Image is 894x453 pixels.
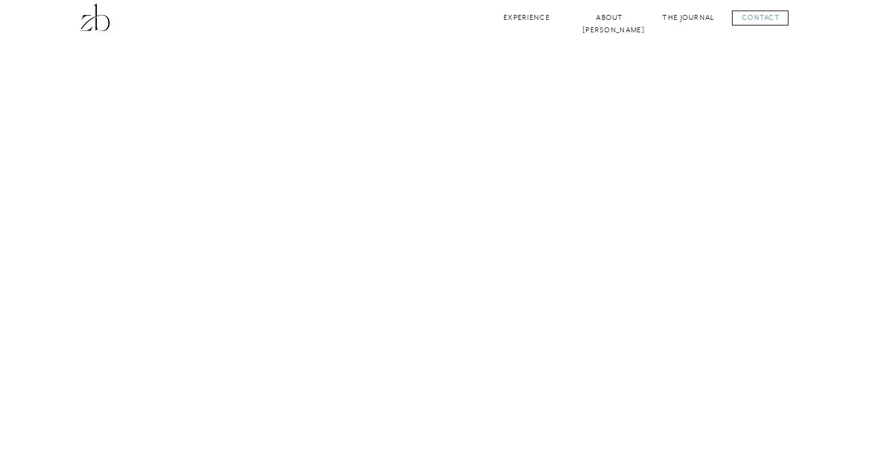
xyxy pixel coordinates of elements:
a: The Journal [662,12,715,24]
a: About [PERSON_NAME] [582,12,637,24]
a: Experience [502,12,552,24]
